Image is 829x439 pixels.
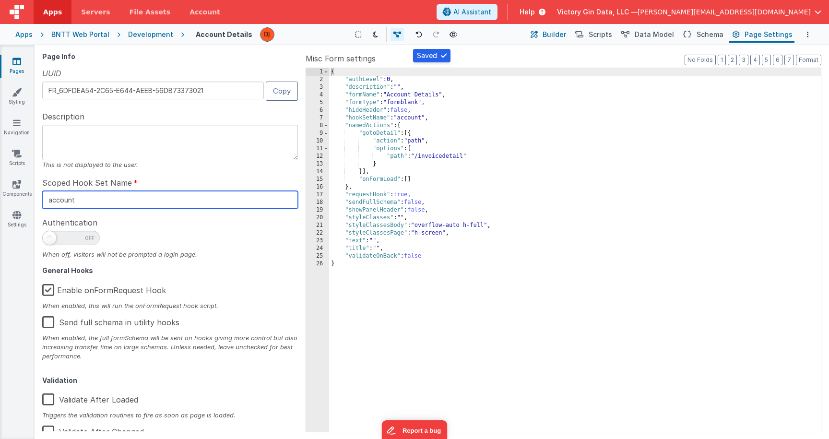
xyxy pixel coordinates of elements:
[42,310,179,331] label: Send full schema in utility hooks
[306,214,329,222] div: 20
[437,4,497,20] button: AI Assistant
[728,55,737,65] button: 2
[261,28,274,41] img: f3d315f864dfd729bbf95c1be5919636
[306,252,329,260] div: 25
[589,30,612,39] span: Scripts
[543,30,566,39] span: Builder
[306,199,329,206] div: 18
[42,160,298,169] div: This is not displayed to the user.
[572,26,614,43] button: Scripts
[306,145,329,153] div: 11
[638,7,811,17] span: [PERSON_NAME][EMAIL_ADDRESS][DOMAIN_NAME]
[718,55,726,65] button: 1
[42,52,75,60] strong: Page Info
[557,7,638,17] span: Victory Gin Data, LLC —
[306,153,329,160] div: 12
[750,55,760,65] button: 4
[729,26,794,43] button: Page Settings
[43,7,62,17] span: Apps
[635,30,674,39] span: Data Model
[42,333,298,361] div: When enabled, the full formSchema will be sent on hooks giving more control but also increasing t...
[306,260,329,268] div: 26
[784,55,794,65] button: 7
[306,237,329,245] div: 23
[306,168,329,176] div: 14
[520,7,535,17] span: Help
[453,7,491,17] span: AI Assistant
[306,245,329,252] div: 24
[306,68,329,76] div: 1
[128,30,173,39] div: Development
[618,26,676,43] button: Data Model
[306,130,329,137] div: 9
[81,7,110,17] span: Servers
[306,137,329,145] div: 10
[42,266,93,274] strong: General Hooks
[306,122,329,130] div: 8
[196,31,252,38] h4: Account Details
[42,388,138,408] label: Validate After Loaded
[51,30,109,39] div: BNTT Web Portal
[680,26,725,43] button: Schema
[306,114,329,122] div: 7
[557,7,821,17] button: Victory Gin Data, LLC — [PERSON_NAME][EMAIL_ADDRESS][DOMAIN_NAME]
[745,30,793,39] span: Page Settings
[306,107,329,114] div: 6
[306,53,376,64] span: Misc Form settings
[306,183,329,191] div: 16
[739,55,748,65] button: 3
[306,206,329,214] div: 19
[42,411,298,420] div: Triggers the validation routines to fire as soon as page is loaded.
[773,55,782,65] button: 6
[527,26,568,43] button: Builder
[266,82,298,100] button: Copy
[42,217,97,228] span: Authentication
[42,278,166,299] label: Enable onFormRequest Hook
[306,91,329,99] div: 4
[306,160,329,168] div: 13
[306,191,329,199] div: 17
[685,55,716,65] button: No Folds
[306,176,329,183] div: 15
[762,55,771,65] button: 5
[306,222,329,229] div: 21
[130,7,171,17] span: File Assets
[802,29,814,40] button: Options
[15,30,33,39] div: Apps
[306,83,329,91] div: 3
[306,76,329,83] div: 2
[42,376,77,384] strong: Validation
[42,250,298,259] div: When off, visitors will not be prompted a login page.
[42,111,84,122] span: Description
[306,229,329,237] div: 22
[42,301,298,310] div: When enabled, this will run the onFormRequest hook script.
[417,51,437,60] p: Saved
[42,68,61,79] span: UUID
[306,99,329,107] div: 5
[697,30,723,39] span: Schema
[42,177,132,189] span: Scoped Hook Set Name
[796,55,821,65] button: Format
